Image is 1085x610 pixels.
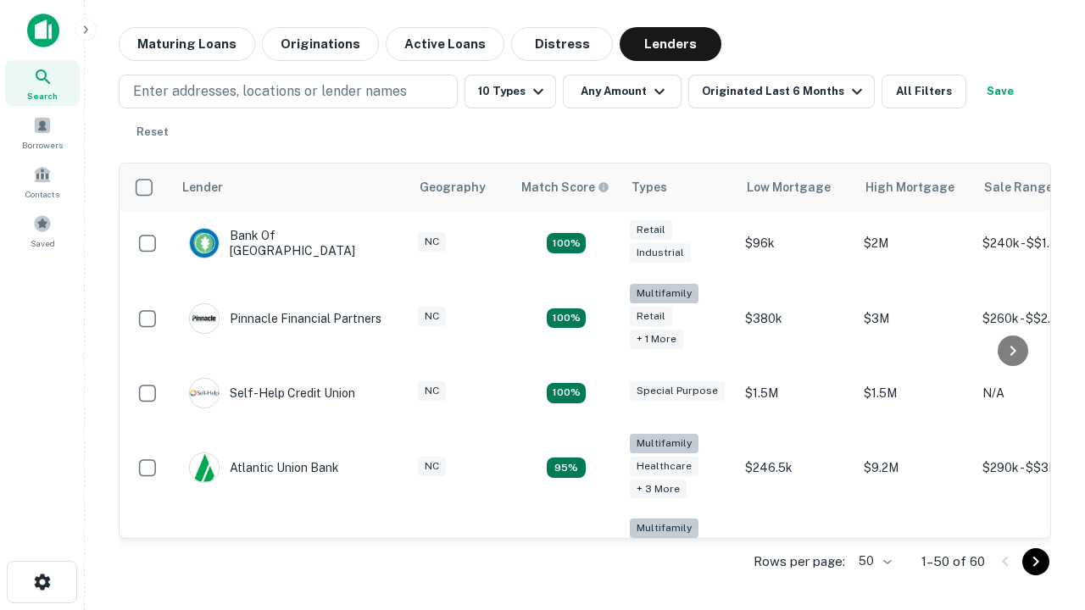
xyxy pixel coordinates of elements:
div: Multifamily [630,518,698,538]
a: Search [5,60,80,106]
div: NC [418,381,446,401]
div: 50 [852,549,894,574]
div: Lender [182,177,223,197]
div: Retail [630,307,672,326]
button: Save your search to get updates of matches that match your search criteria. [973,75,1027,108]
div: High Mortgage [865,177,954,197]
th: Capitalize uses an advanced AI algorithm to match your search with the best lender. The match sco... [511,164,621,211]
th: High Mortgage [855,164,974,211]
div: Multifamily [630,434,698,453]
div: Matching Properties: 11, hasApolloMatch: undefined [547,383,586,403]
div: Geography [420,177,486,197]
div: Industrial [630,243,691,263]
div: Retail [630,220,672,240]
button: Originated Last 6 Months [688,75,875,108]
p: 1–50 of 60 [921,552,985,572]
td: $246k [737,510,855,596]
button: Go to next page [1022,548,1049,575]
div: Bank Of [GEOGRAPHIC_DATA] [189,228,392,258]
a: Contacts [5,158,80,204]
img: picture [190,379,219,408]
div: Matching Properties: 17, hasApolloMatch: undefined [547,308,586,329]
img: picture [190,229,219,258]
a: Borrowers [5,109,80,155]
span: Saved [31,236,55,250]
td: $1.5M [855,361,974,425]
button: Originations [262,27,379,61]
div: Matching Properties: 9, hasApolloMatch: undefined [547,457,586,478]
div: Matching Properties: 15, hasApolloMatch: undefined [547,233,586,253]
div: Special Purpose [630,381,725,401]
img: picture [190,453,219,482]
td: $2M [855,211,974,275]
button: Any Amount [563,75,682,108]
button: Reset [125,115,180,149]
a: Saved [5,208,80,253]
img: picture [190,304,219,333]
div: The Fidelity Bank [189,538,326,568]
div: NC [418,232,446,252]
th: Geography [409,164,511,211]
th: Lender [172,164,409,211]
div: Low Mortgage [747,177,831,197]
h6: Match Score [521,178,606,197]
button: All Filters [882,75,966,108]
button: Maturing Loans [119,27,255,61]
div: NC [418,457,446,476]
td: $3.2M [855,510,974,596]
div: Originated Last 6 Months [702,81,867,102]
td: $96k [737,211,855,275]
div: Multifamily [630,284,698,303]
button: Active Loans [386,27,504,61]
p: Enter addresses, locations or lender names [133,81,407,102]
button: Enter addresses, locations or lender names [119,75,458,108]
td: $380k [737,275,855,361]
td: $246.5k [737,425,855,511]
div: Pinnacle Financial Partners [189,303,381,334]
img: capitalize-icon.png [27,14,59,47]
button: Distress [511,27,613,61]
div: Types [632,177,667,197]
th: Types [621,164,737,211]
p: Rows per page: [754,552,845,572]
div: Sale Range [984,177,1053,197]
td: $3M [855,275,974,361]
div: Healthcare [630,457,698,476]
div: + 1 more [630,330,683,349]
button: Lenders [620,27,721,61]
div: Capitalize uses an advanced AI algorithm to match your search with the best lender. The match sco... [521,178,609,197]
div: NC [418,307,446,326]
span: Search [27,89,58,103]
iframe: Chat Widget [1000,474,1085,556]
div: + 3 more [630,480,687,499]
th: Low Mortgage [737,164,855,211]
button: 10 Types [465,75,556,108]
span: Contacts [25,187,59,201]
div: Self-help Credit Union [189,378,355,408]
td: $1.5M [737,361,855,425]
td: $9.2M [855,425,974,511]
span: Borrowers [22,138,63,152]
div: Atlantic Union Bank [189,452,339,483]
